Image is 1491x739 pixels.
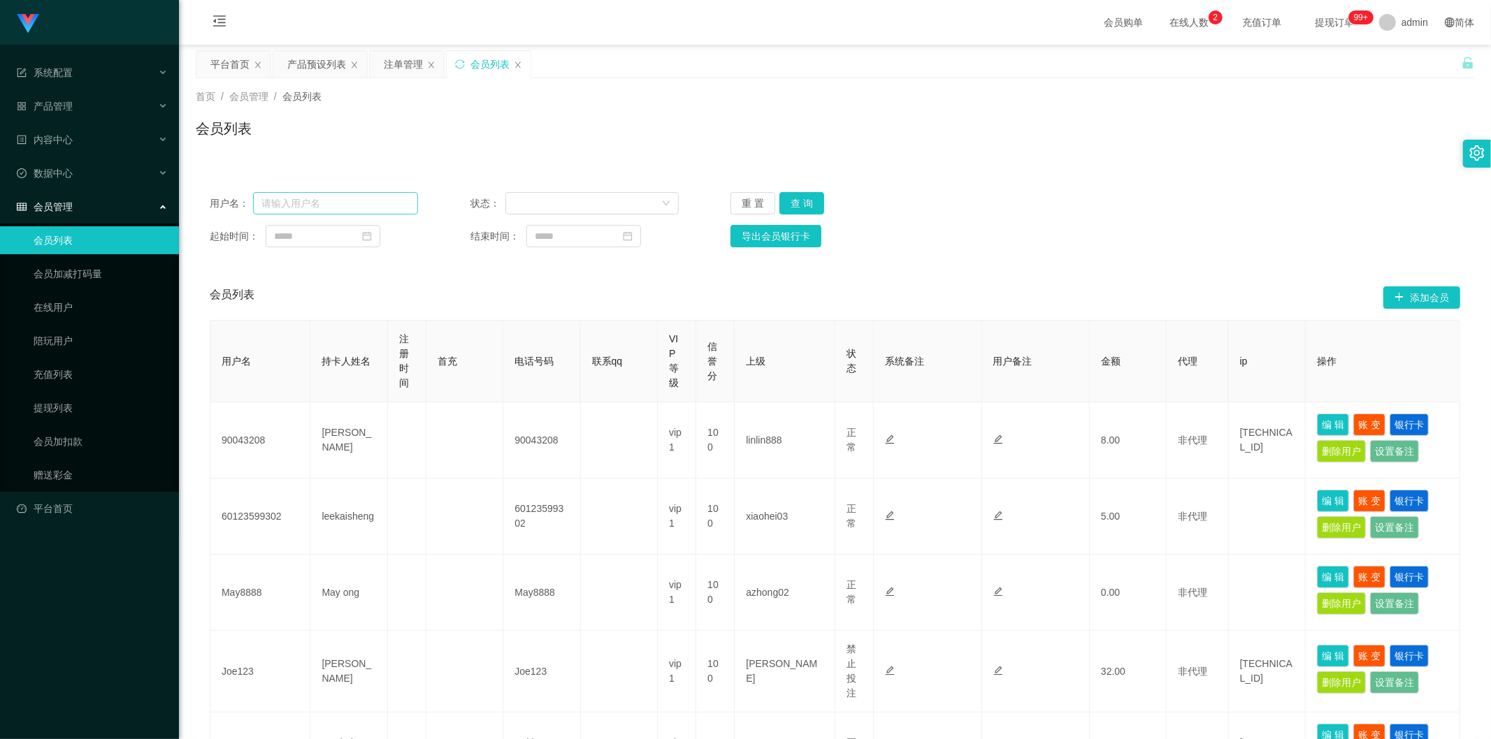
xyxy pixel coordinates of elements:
[1445,17,1455,27] i: 图标: global
[847,503,856,529] span: 正常
[34,226,168,254] a: 会员列表
[1317,645,1349,667] button: 编 辑
[253,192,418,214] input: 请输入用户名
[1317,671,1366,694] button: 删除用户
[1370,440,1419,462] button: 设置备注
[696,402,735,478] td: 100
[34,260,168,288] a: 会员加减打码量
[210,555,310,631] td: May8888
[1240,356,1248,367] span: ip
[1308,17,1361,27] span: 提现订单
[229,91,268,102] span: 会员管理
[735,555,835,631] td: azhong02
[310,478,387,555] td: leekaisheng
[1390,414,1429,436] button: 银行卡
[503,402,580,478] td: 90043208
[707,341,717,381] span: 信誉分
[1353,490,1385,512] button: 账 变
[1101,356,1121,367] span: 金额
[1462,57,1474,69] i: 图标: unlock
[362,231,372,241] i: 图标: calendar
[1469,145,1485,161] i: 图标: setting
[658,555,696,631] td: vip1
[730,225,821,247] button: 导出会员银行卡
[885,356,924,367] span: 系统备注
[503,478,580,555] td: 60123599302
[310,402,387,478] td: [PERSON_NAME]
[399,333,409,388] span: 注册时间
[658,478,696,555] td: vip1
[1370,671,1419,694] button: 设置备注
[196,1,243,45] i: 图标: menu-fold
[1317,566,1349,588] button: 编 辑
[427,61,435,69] i: 图标: close
[1090,555,1167,631] td: 0.00
[17,201,73,212] span: 会员管理
[287,51,346,78] div: 产品预设列表
[210,402,310,478] td: 90043208
[592,356,623,367] span: 联系qq
[1317,490,1349,512] button: 编 辑
[662,199,670,209] i: 图标: down
[993,356,1032,367] span: 用户备注
[696,631,735,712] td: 100
[34,327,168,355] a: 陪玩用户
[1317,592,1366,615] button: 删除用户
[1390,566,1429,588] button: 银行卡
[1229,631,1306,712] td: [TECHNICAL_ID]
[885,511,895,520] i: 图标: edit
[210,631,310,712] td: Joe123
[17,68,27,78] i: 图标: form
[993,434,1003,444] i: 图标: edit
[847,348,856,374] span: 状态
[993,666,1003,675] i: 图标: edit
[282,91,322,102] span: 会员列表
[1348,10,1374,24] sup: 1175
[1353,414,1385,436] button: 账 变
[221,91,224,102] span: /
[17,168,27,178] i: 图标: check-circle-o
[735,631,835,712] td: [PERSON_NAME]
[1317,440,1366,462] button: 删除用户
[847,643,856,698] span: 禁止投注
[696,555,735,631] td: 100
[17,135,27,145] i: 图标: profile
[34,427,168,455] a: 会员加扣款
[514,61,522,69] i: 图标: close
[210,196,253,211] span: 用户名：
[470,51,510,78] div: 会员列表
[1383,286,1460,309] button: 图标: plus添加会员
[210,51,250,78] div: 平台首页
[1090,402,1167,478] td: 8.00
[17,495,168,522] a: 图标: dashboard平台首页
[438,356,457,367] span: 首充
[503,555,580,631] td: May8888
[993,587,1003,597] i: 图标: edit
[17,168,73,179] span: 数据中心
[222,356,251,367] span: 用户名
[196,91,215,102] span: 首页
[514,356,554,367] span: 电话号码
[746,356,765,367] span: 上级
[1353,566,1385,588] button: 账 变
[885,587,895,597] i: 图标: edit
[1390,490,1429,512] button: 银行卡
[17,14,39,34] img: logo.9652507e.png
[503,631,580,712] td: Joe123
[210,478,310,555] td: 60123599302
[470,196,505,211] span: 状态：
[17,134,73,145] span: 内容中心
[1390,645,1429,667] button: 银行卡
[1090,478,1167,555] td: 5.00
[310,631,387,712] td: [PERSON_NAME]
[17,67,73,78] span: 系统配置
[1178,434,1207,446] span: 非代理
[34,293,168,321] a: 在线用户
[1213,10,1218,24] p: 2
[1178,511,1207,522] span: 非代理
[1317,414,1349,436] button: 编 辑
[34,461,168,489] a: 赠送彩金
[885,434,895,444] i: 图标: edit
[1090,631,1167,712] td: 32.00
[658,631,696,712] td: vip1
